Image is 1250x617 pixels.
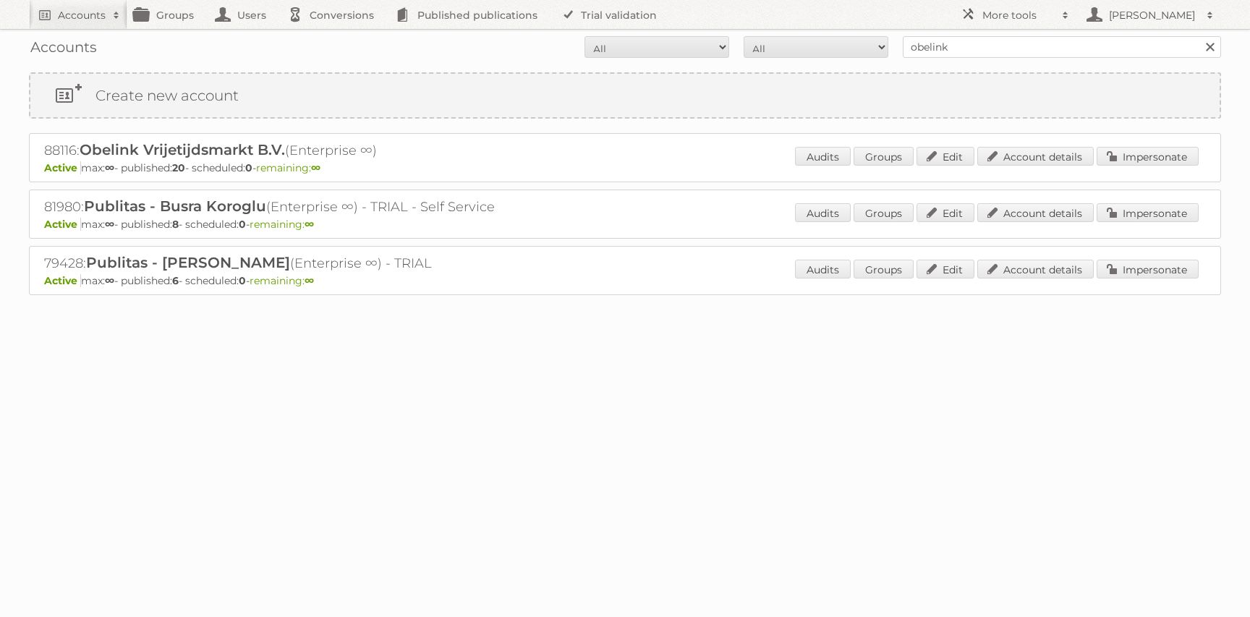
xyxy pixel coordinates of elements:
[917,203,974,222] a: Edit
[44,161,1206,174] p: max: - published: - scheduled: -
[172,161,185,174] strong: 20
[84,197,266,215] span: Publitas - Busra Koroglu
[305,218,314,231] strong: ∞
[854,260,914,278] a: Groups
[795,260,851,278] a: Audits
[917,147,974,166] a: Edit
[105,274,114,287] strong: ∞
[44,254,550,273] h2: 79428: (Enterprise ∞) - TRIAL
[250,274,314,287] span: remaining:
[982,8,1055,22] h2: More tools
[977,203,1094,222] a: Account details
[44,197,550,216] h2: 81980: (Enterprise ∞) - TRIAL - Self Service
[1097,260,1199,278] a: Impersonate
[30,74,1220,117] a: Create new account
[172,274,179,287] strong: 6
[245,161,252,174] strong: 0
[239,274,246,287] strong: 0
[44,141,550,160] h2: 88116: (Enterprise ∞)
[239,218,246,231] strong: 0
[44,274,81,287] span: Active
[854,203,914,222] a: Groups
[44,274,1206,287] p: max: - published: - scheduled: -
[795,203,851,222] a: Audits
[105,161,114,174] strong: ∞
[1097,147,1199,166] a: Impersonate
[1105,8,1199,22] h2: [PERSON_NAME]
[1097,203,1199,222] a: Impersonate
[977,147,1094,166] a: Account details
[795,147,851,166] a: Audits
[44,161,81,174] span: Active
[311,161,320,174] strong: ∞
[854,147,914,166] a: Groups
[172,218,179,231] strong: 8
[58,8,106,22] h2: Accounts
[256,161,320,174] span: remaining:
[305,274,314,287] strong: ∞
[44,218,81,231] span: Active
[977,260,1094,278] a: Account details
[86,254,290,271] span: Publitas - [PERSON_NAME]
[80,141,285,158] span: Obelink Vrijetijdsmarkt B.V.
[105,218,114,231] strong: ∞
[917,260,974,278] a: Edit
[250,218,314,231] span: remaining:
[44,218,1206,231] p: max: - published: - scheduled: -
